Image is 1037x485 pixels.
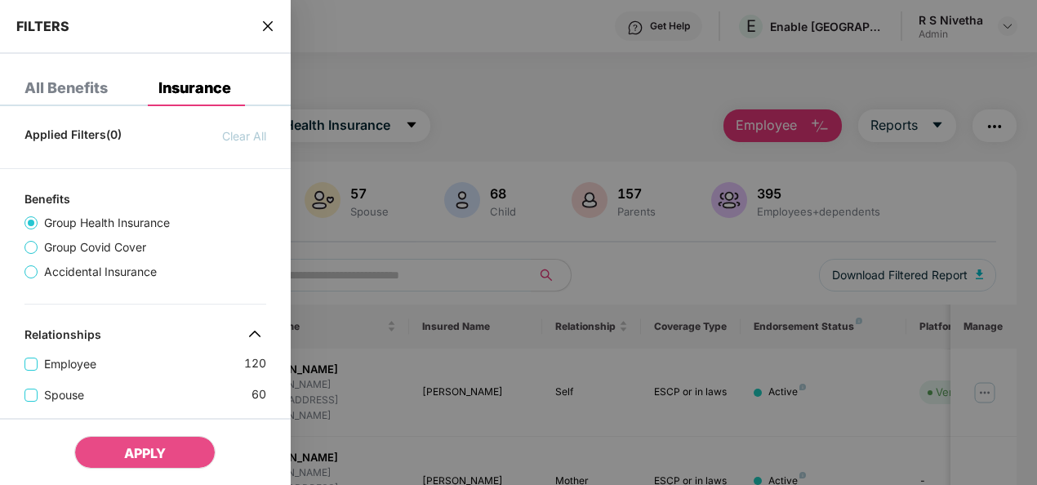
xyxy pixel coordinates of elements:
span: Employee [38,355,103,373]
div: Relationships [24,327,101,347]
span: 120 [244,354,266,373]
span: Mother [38,417,89,435]
span: Clear All [222,127,266,145]
span: Group Covid Cover [38,238,153,256]
span: Applied Filters(0) [24,127,122,145]
span: 60 [251,385,266,404]
span: APPLY [124,445,166,461]
span: close [261,18,274,34]
span: Spouse [38,386,91,404]
span: 94 [251,416,266,435]
span: Accidental Insurance [38,263,163,281]
span: Group Health Insurance [38,214,176,232]
span: FILTERS [16,18,69,34]
div: Insurance [158,80,231,96]
div: All Benefits [24,80,108,96]
button: APPLY [74,436,216,469]
img: svg+xml;base64,PHN2ZyB4bWxucz0iaHR0cDovL3d3dy53My5vcmcvMjAwMC9zdmciIHdpZHRoPSIzMiIgaGVpZ2h0PSIzMi... [242,321,268,347]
